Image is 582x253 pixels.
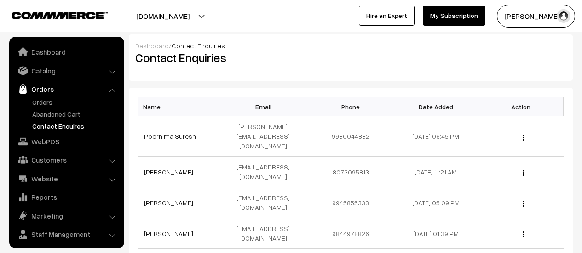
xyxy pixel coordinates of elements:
[12,226,121,242] a: Staff Management
[12,9,92,20] a: COMMMERCE
[393,97,478,116] th: Date Added
[138,97,224,116] th: Name
[523,135,524,141] img: Menu
[359,6,415,26] a: Hire an Expert
[144,199,193,207] a: [PERSON_NAME]
[172,42,225,50] span: Contact Enquiries
[523,170,524,176] img: Menu
[308,157,393,187] td: 8073095813
[135,42,169,50] a: Dashboard
[12,208,121,224] a: Marketing
[144,230,193,237] a: [PERSON_NAME]
[393,157,478,187] td: [DATE] 11:21 AM
[423,6,485,26] a: My Subscription
[478,97,564,116] th: Action
[557,9,570,23] img: user
[393,218,478,249] td: [DATE] 01:39 PM
[135,41,566,51] div: /
[30,109,121,119] a: Abandoned Cart
[30,97,121,107] a: Orders
[223,187,308,218] td: [EMAIL_ADDRESS][DOMAIN_NAME]
[223,157,308,187] td: [EMAIL_ADDRESS][DOMAIN_NAME]
[12,44,121,60] a: Dashboard
[223,97,308,116] th: Email
[144,132,196,140] a: Poornima Suresh
[223,116,308,157] td: [PERSON_NAME][EMAIL_ADDRESS][DOMAIN_NAME]
[12,152,121,168] a: Customers
[12,12,108,19] img: COMMMERCE
[393,187,478,218] td: [DATE] 05:09 PM
[523,201,524,207] img: Menu
[12,170,121,187] a: Website
[393,116,478,157] td: [DATE] 06:45 PM
[104,5,222,28] button: [DOMAIN_NAME]
[497,5,575,28] button: [PERSON_NAME]
[308,218,393,249] td: 9844978826
[223,218,308,249] td: [EMAIL_ADDRESS][DOMAIN_NAME]
[308,187,393,218] td: 9945855333
[30,121,121,131] a: Contact Enquires
[12,62,121,79] a: Catalog
[144,168,193,176] a: [PERSON_NAME]
[12,133,121,150] a: WebPOS
[135,51,344,65] h2: Contact Enquiries
[12,81,121,97] a: Orders
[308,97,393,116] th: Phone
[523,231,524,237] img: Menu
[308,116,393,157] td: 9980044882
[12,189,121,205] a: Reports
